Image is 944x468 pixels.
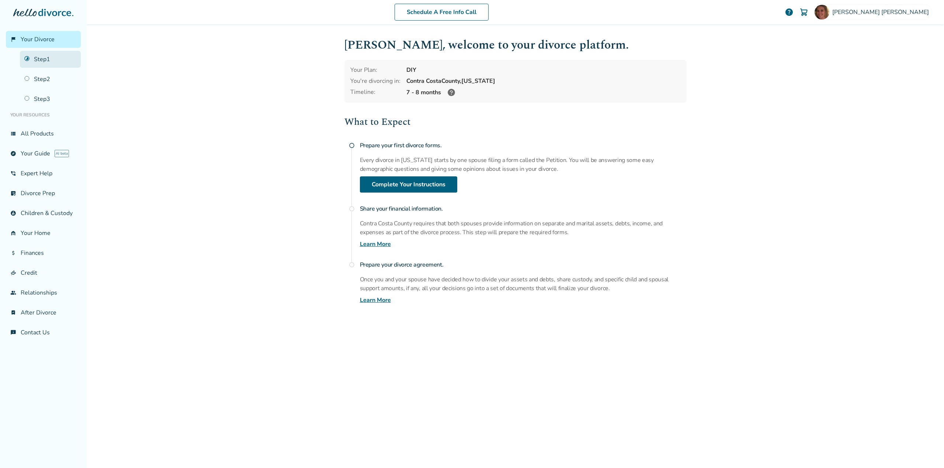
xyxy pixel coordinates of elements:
[6,284,81,301] a: groupRelationships
[10,151,16,156] span: explore
[10,290,16,296] span: group
[6,205,81,222] a: account_childChildren & Custody
[10,250,16,256] span: attach_money
[360,240,391,249] a: Learn More
[6,125,81,142] a: view_listAll Products
[10,230,16,236] span: garage_home
[360,156,687,173] p: Every divorce in [US_STATE] starts by one spouse filing a form called the Petition. You will be a...
[10,131,16,137] span: view_list
[6,324,81,341] a: chat_infoContact Us
[350,66,400,74] div: Your Plan:
[6,31,81,48] a: flag_2Your Divorce
[10,330,16,335] span: chat_info
[10,210,16,216] span: account_child
[6,304,81,321] a: bookmark_checkAfter Divorce
[360,219,687,237] p: Contra Costa County requires that both spouses provide information on separate and marital assets...
[344,36,687,54] h1: [PERSON_NAME] , welcome to your divorce platform.
[6,108,81,122] li: Your Resources
[20,91,81,108] a: Step3
[406,66,681,74] div: DIY
[6,185,81,202] a: list_alt_checkDivorce Prep
[349,206,355,212] span: radio_button_unchecked
[406,77,681,85] div: Contra Costa County, [US_STATE]
[6,225,81,242] a: garage_homeYour Home
[55,150,69,157] span: AI beta
[344,115,687,129] h2: What to Expect
[10,270,16,276] span: finance_mode
[349,262,355,268] span: radio_button_unchecked
[21,35,55,43] span: Your Divorce
[395,4,489,21] a: Schedule A Free Info Call
[815,5,829,20] img: Lucy Cordero
[6,244,81,261] a: attach_moneyFinances
[360,296,391,305] a: Learn More
[6,165,81,182] a: phone_in_talkExpert Help
[406,88,681,97] div: 7 - 8 months
[360,138,687,153] h4: Prepare your first divorce forms.
[20,51,81,68] a: Step1
[360,176,457,193] a: Complete Your Instructions
[10,190,16,196] span: list_alt_check
[907,433,944,468] iframe: Chat Widget
[6,145,81,162] a: exploreYour GuideAI beta
[349,142,355,148] span: radio_button_unchecked
[360,275,687,293] p: Once you and your spouse have decided how to divide your assets and debts, share custody, and spe...
[6,264,81,281] a: finance_modeCredit
[832,8,932,16] span: [PERSON_NAME] [PERSON_NAME]
[360,201,687,216] h4: Share your financial information.
[10,36,16,42] span: flag_2
[799,8,808,17] img: Cart
[10,310,16,316] span: bookmark_check
[785,8,794,17] a: help
[10,170,16,176] span: phone_in_talk
[360,257,687,272] h4: Prepare your divorce agreement.
[350,77,400,85] div: You're divorcing in:
[20,71,81,88] a: Step2
[350,88,400,97] div: Timeline:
